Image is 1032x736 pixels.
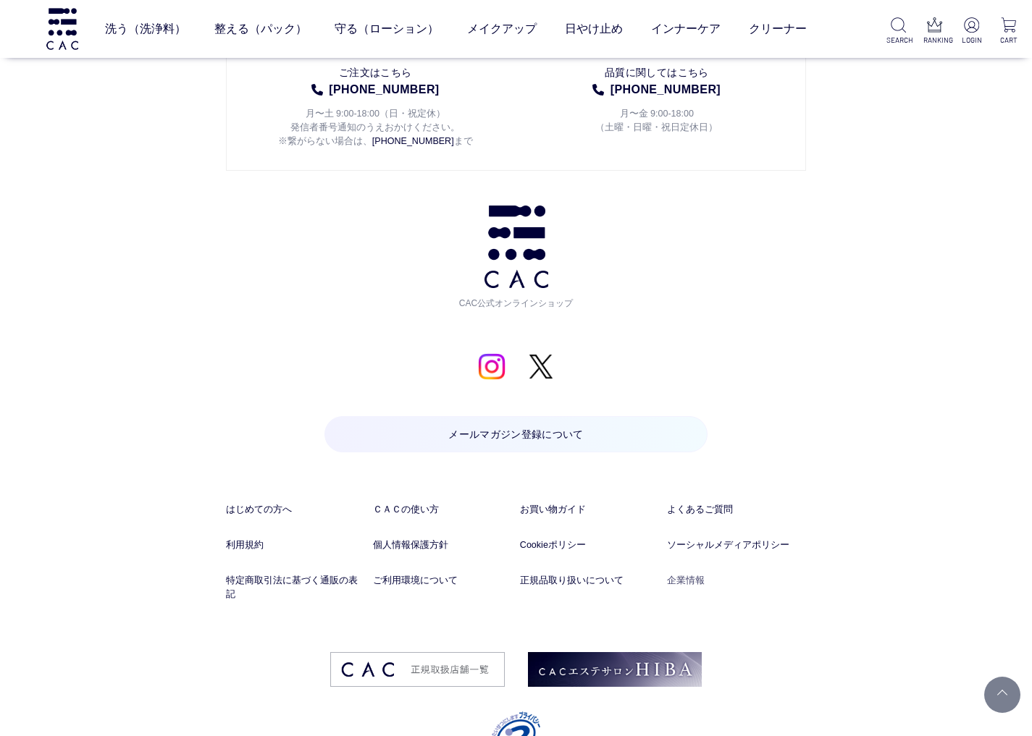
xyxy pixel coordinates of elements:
p: 月〜金 9:00-18:00 （土曜・日曜・祝日定休日） [537,98,776,135]
a: 正規品取り扱いについて [520,574,659,588]
a: はじめての方へ [226,503,365,517]
img: footer_image02.png [528,652,702,687]
a: CART [997,17,1020,46]
a: CAC公式オンラインショップ [455,206,578,310]
img: footer_image03.png [330,652,504,687]
a: 日やけ止め [565,9,623,49]
a: 特定商取引法に基づく通販の表記 [226,574,365,601]
p: LOGIN [960,35,984,46]
a: ご利用環境について [373,574,512,588]
a: お買い物ガイド [520,503,659,517]
a: Cookieポリシー [520,538,659,552]
a: RANKING [923,17,947,46]
a: インナーケア [651,9,721,49]
a: 守る（ローション） [335,9,439,49]
p: CART [997,35,1020,46]
a: メールマガジン登録について [324,416,708,452]
a: よくあるご質問 [667,503,806,517]
p: RANKING [923,35,947,46]
span: CAC公式オンラインショップ [455,288,578,310]
a: LOGIN [960,17,984,46]
a: SEARCH [886,17,910,46]
img: logo [44,8,80,49]
p: SEARCH [886,35,910,46]
a: ソーシャルメディアポリシー [667,538,806,552]
a: 企業情報 [667,574,806,588]
a: ＣＡＣの使い方 [373,503,512,517]
a: 利用規約 [226,538,365,552]
a: 整える（パック） [214,9,307,49]
a: 洗う（洗浄料） [105,9,186,49]
a: 個人情報保護方針 [373,538,512,552]
a: メイクアップ [467,9,537,49]
a: クリーナー [749,9,807,49]
p: 月〜土 9:00-18:00（日・祝定休） 発信者番号通知のうえおかけください。 ※繋がらない場合は、 まで [256,98,495,148]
